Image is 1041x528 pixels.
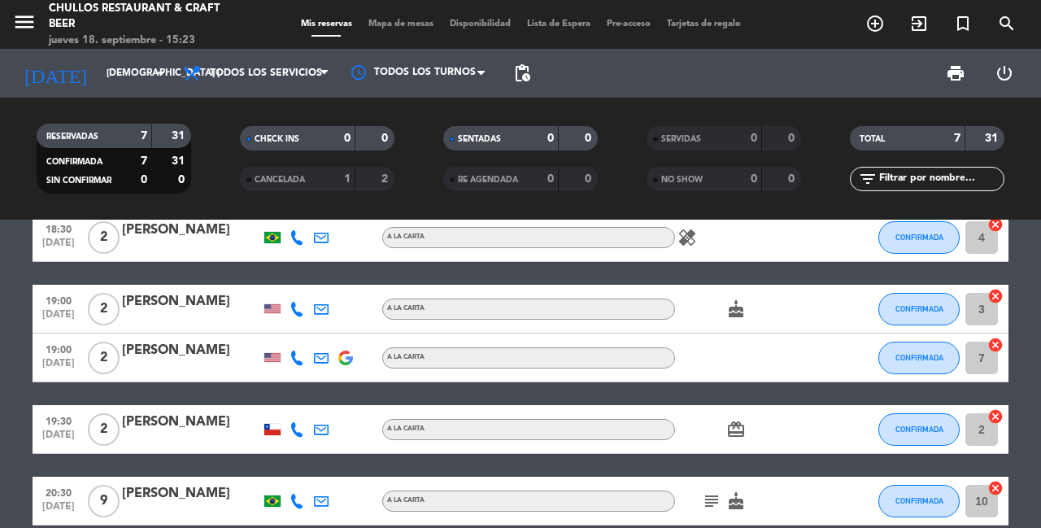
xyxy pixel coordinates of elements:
span: CONFIRMADA [895,353,943,362]
span: A la carta [387,425,425,432]
span: Disponibilidad [442,20,519,28]
strong: 0 [585,133,595,144]
span: [DATE] [38,358,79,377]
span: 2 [88,413,120,446]
span: 18:30 [38,219,79,238]
div: Chullos Restaurant & Craft Beer [49,1,248,33]
strong: 7 [141,130,147,142]
span: 19:30 [38,411,79,430]
strong: 0 [547,173,554,185]
span: NO SHOW [661,176,703,184]
strong: 2 [381,173,391,185]
strong: 31 [985,133,1001,144]
button: CONFIRMADA [878,293,960,325]
i: arrow_drop_down [151,63,171,83]
strong: 0 [381,133,391,144]
button: CONFIRMADA [878,413,960,446]
i: turned_in_not [953,14,973,33]
span: CONFIRMADA [895,425,943,434]
i: menu [12,10,37,34]
i: cancel [987,216,1004,233]
strong: 0 [788,133,798,144]
i: cake [726,299,746,319]
span: A la carta [387,497,425,504]
strong: 0 [344,133,351,144]
i: cancel [987,288,1004,304]
i: cancel [987,408,1004,425]
span: [DATE] [38,309,79,328]
span: [DATE] [38,501,79,520]
span: SIN CONFIRMAR [46,177,111,185]
button: menu [12,10,37,40]
span: Mapa de mesas [360,20,442,28]
strong: 1 [344,173,351,185]
i: power_settings_new [995,63,1014,83]
i: card_giftcard [726,420,746,439]
span: SENTADAS [458,135,501,143]
span: 20:30 [38,482,79,501]
div: [PERSON_NAME] [122,412,260,433]
i: subject [702,491,721,511]
i: add_circle_outline [865,14,885,33]
img: google-logo.png [338,351,353,365]
span: 2 [88,293,120,325]
i: search [997,14,1017,33]
span: A la carta [387,354,425,360]
div: [PERSON_NAME] [122,220,260,241]
span: Mis reservas [293,20,360,28]
span: 19:00 [38,290,79,309]
div: [PERSON_NAME] [122,483,260,504]
span: [DATE] [38,238,79,256]
span: RESERVADAS [46,133,98,141]
span: A la carta [387,233,425,240]
span: 2 [88,221,120,254]
span: CONFIRMADA [895,304,943,313]
span: Tarjetas de regalo [659,20,749,28]
span: 2 [88,342,120,374]
div: [PERSON_NAME] [122,291,260,312]
button: CONFIRMADA [878,221,960,254]
span: Pre-acceso [599,20,659,28]
span: [DATE] [38,430,79,448]
span: TOTAL [860,135,885,143]
strong: 31 [172,130,188,142]
span: CONFIRMADA [895,233,943,242]
span: CHECK INS [255,135,299,143]
span: SERVIDAS [661,135,701,143]
span: print [946,63,965,83]
span: CONFIRMADA [895,496,943,505]
strong: 0 [751,173,757,185]
span: Lista de Espera [519,20,599,28]
strong: 0 [788,173,798,185]
span: Todos los servicios [210,68,322,79]
button: CONFIRMADA [878,342,960,374]
strong: 0 [751,133,757,144]
span: CONFIRMADA [46,158,102,166]
strong: 0 [585,173,595,185]
span: 9 [88,485,120,517]
div: [PERSON_NAME] [122,340,260,361]
strong: 0 [547,133,554,144]
span: CANCELADA [255,176,305,184]
span: RE AGENDADA [458,176,518,184]
i: cancel [987,337,1004,353]
button: CONFIRMADA [878,485,960,517]
i: healing [677,228,697,247]
i: exit_to_app [909,14,929,33]
span: A la carta [387,305,425,312]
strong: 0 [141,174,147,185]
i: cancel [987,480,1004,496]
input: Filtrar por nombre... [878,170,1004,188]
strong: 7 [954,133,960,144]
i: filter_list [858,169,878,189]
strong: 7 [141,155,147,167]
i: [DATE] [12,55,98,91]
strong: 0 [178,174,188,185]
i: cake [726,491,746,511]
span: pending_actions [512,63,532,83]
strong: 31 [172,155,188,167]
div: jueves 18. septiembre - 15:23 [49,33,248,49]
span: 19:00 [38,339,79,358]
div: LOG OUT [980,49,1029,98]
